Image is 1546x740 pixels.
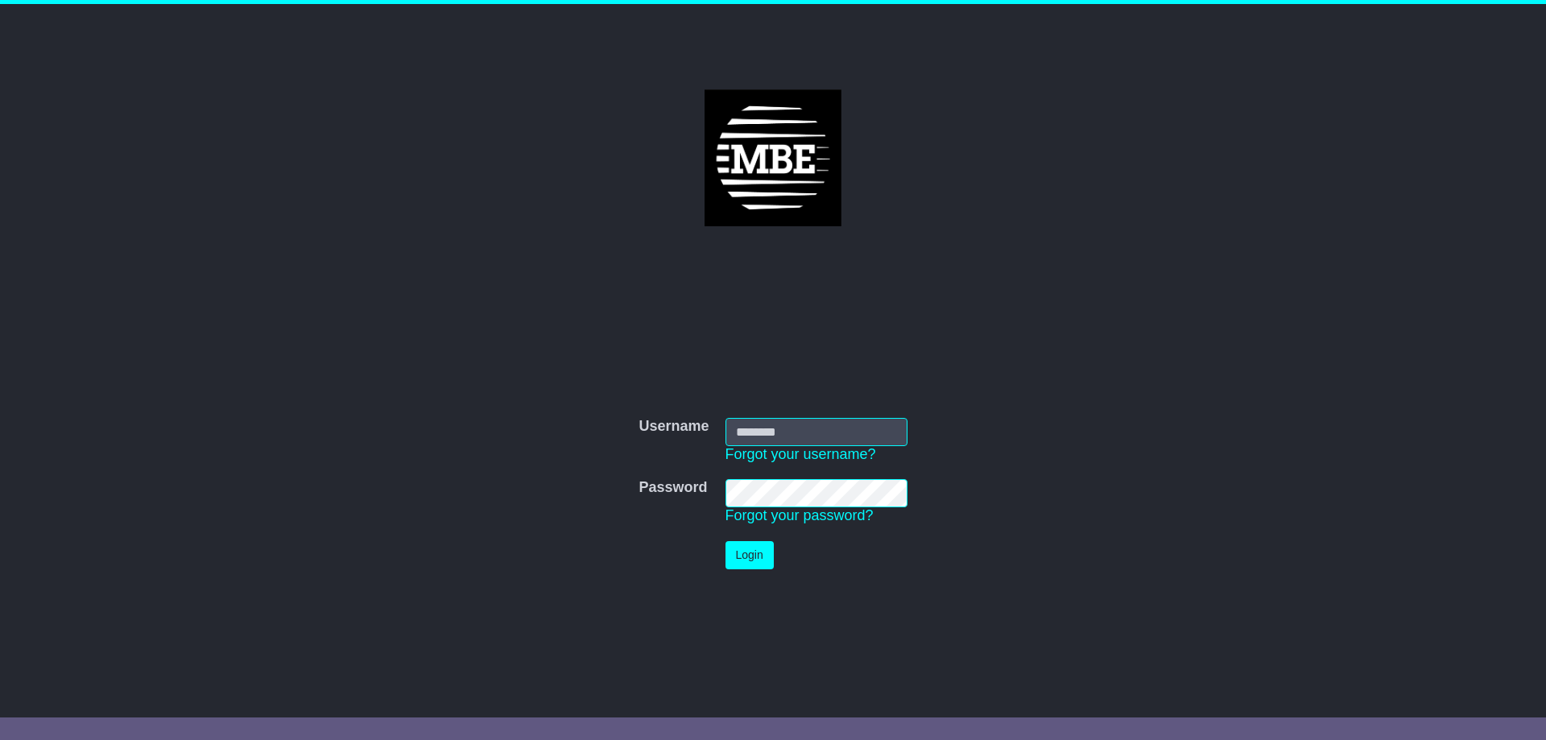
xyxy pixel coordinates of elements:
[725,507,874,523] a: Forgot your password?
[725,446,876,462] a: Forgot your username?
[725,541,774,569] button: Login
[705,89,841,226] img: MBE Parramatta
[639,418,709,436] label: Username
[639,479,707,497] label: Password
